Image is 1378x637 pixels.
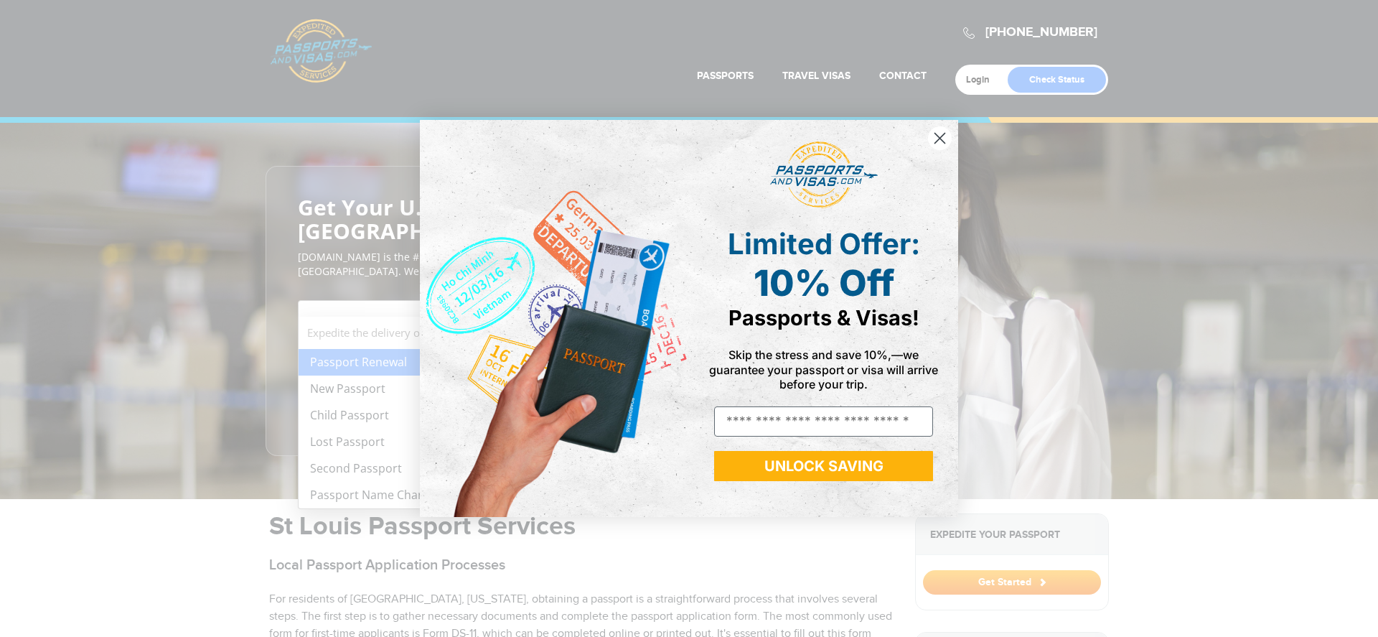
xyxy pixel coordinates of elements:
[1329,588,1364,623] iframe: Intercom live chat
[770,141,878,209] img: passports and visas
[714,451,933,481] button: UNLOCK SAVING
[927,126,952,151] button: Close dialog
[728,305,919,330] span: Passports & Visas!
[420,120,689,517] img: de9cda0d-0715-46ca-9a25-073762a91ba7.png
[709,348,938,391] span: Skip the stress and save 10%,—we guarantee your passport or visa will arrive before your trip.
[754,261,894,304] span: 10% Off
[728,226,920,261] span: Limited Offer:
